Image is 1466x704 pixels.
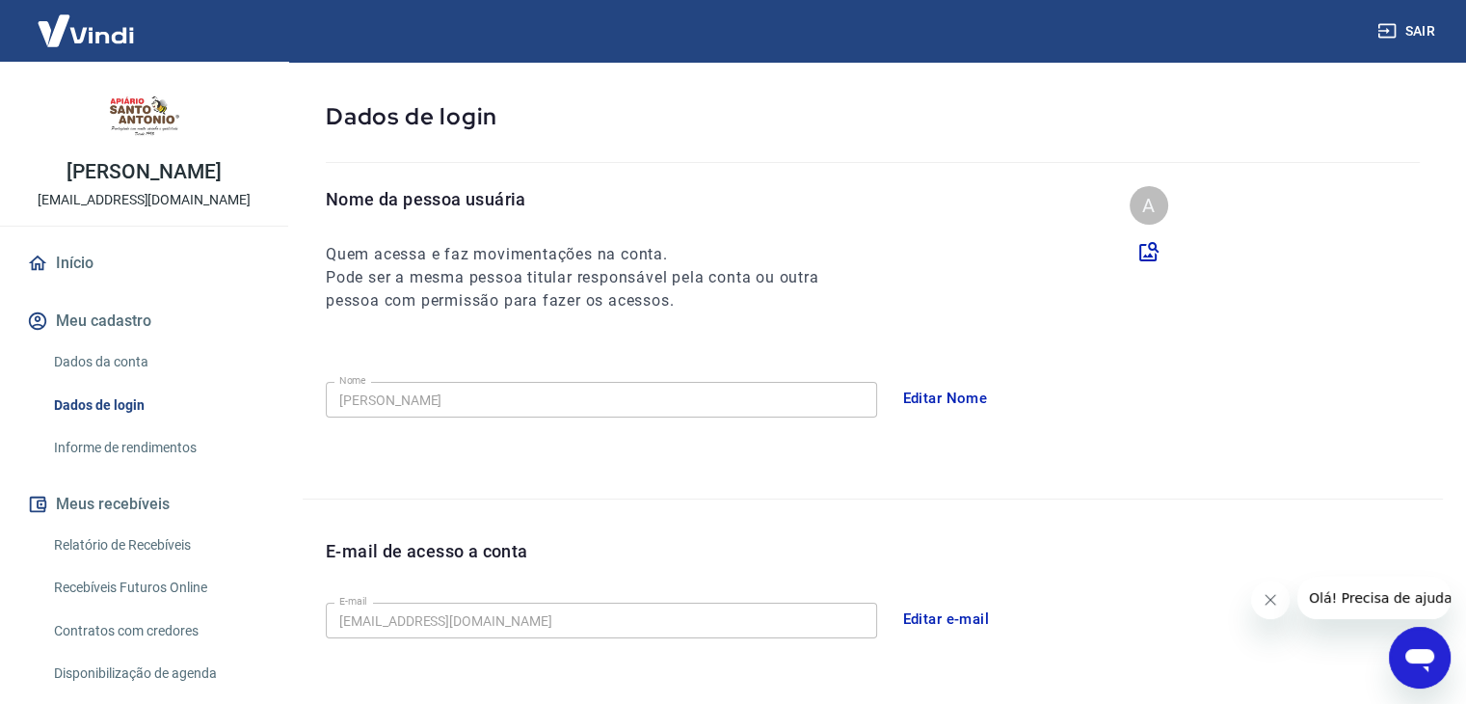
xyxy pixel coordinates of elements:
[326,243,854,266] h6: Quem acessa e faz movimentações na conta.
[23,1,148,60] img: Vindi
[46,526,265,565] a: Relatório de Recebíveis
[67,162,221,182] p: [PERSON_NAME]
[893,378,999,419] button: Editar Nome
[23,242,265,284] a: Início
[1251,581,1290,619] iframe: Fechar mensagem
[339,594,366,609] label: E-mail
[46,568,265,608] a: Recebíveis Futuros Online
[23,300,265,342] button: Meu cadastro
[38,190,251,210] p: [EMAIL_ADDRESS][DOMAIN_NAME]
[339,373,366,388] label: Nome
[1130,186,1168,225] div: A
[46,386,265,425] a: Dados de login
[46,342,265,382] a: Dados da conta
[326,538,528,564] p: E-mail de acesso a conta
[326,186,854,212] p: Nome da pessoa usuária
[12,14,162,29] span: Olá! Precisa de ajuda?
[46,428,265,468] a: Informe de rendimentos
[1389,627,1451,689] iframe: Botão para abrir a janela de mensagens
[1297,577,1451,619] iframe: Mensagem da empresa
[326,101,1420,131] p: Dados de login
[893,599,1000,639] button: Editar e-mail
[326,266,854,312] h6: Pode ser a mesma pessoa titular responsável pela conta ou outra pessoa com permissão para fazer o...
[106,77,183,154] img: 72e15269-ae99-4cec-b48c-68b5e467e2c7.jpeg
[46,654,265,693] a: Disponibilização de agenda
[46,611,265,651] a: Contratos com credores
[23,483,265,526] button: Meus recebíveis
[1373,14,1443,49] button: Sair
